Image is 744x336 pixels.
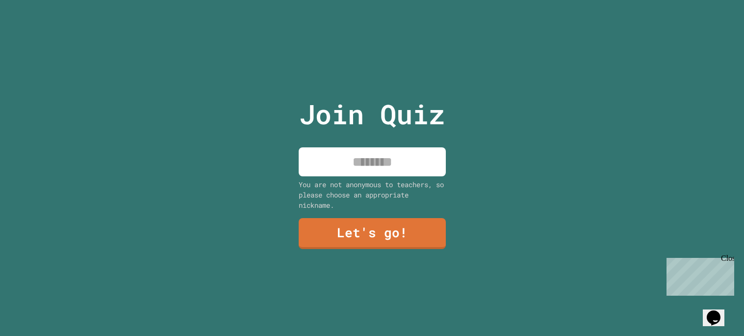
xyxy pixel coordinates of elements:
p: Join Quiz [299,94,445,135]
div: You are not anonymous to teachers, so please choose an appropriate nickname. [299,179,446,210]
iframe: chat widget [663,254,734,296]
a: Let's go! [299,218,446,249]
div: Chat with us now!Close [4,4,68,62]
iframe: chat widget [703,297,734,326]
